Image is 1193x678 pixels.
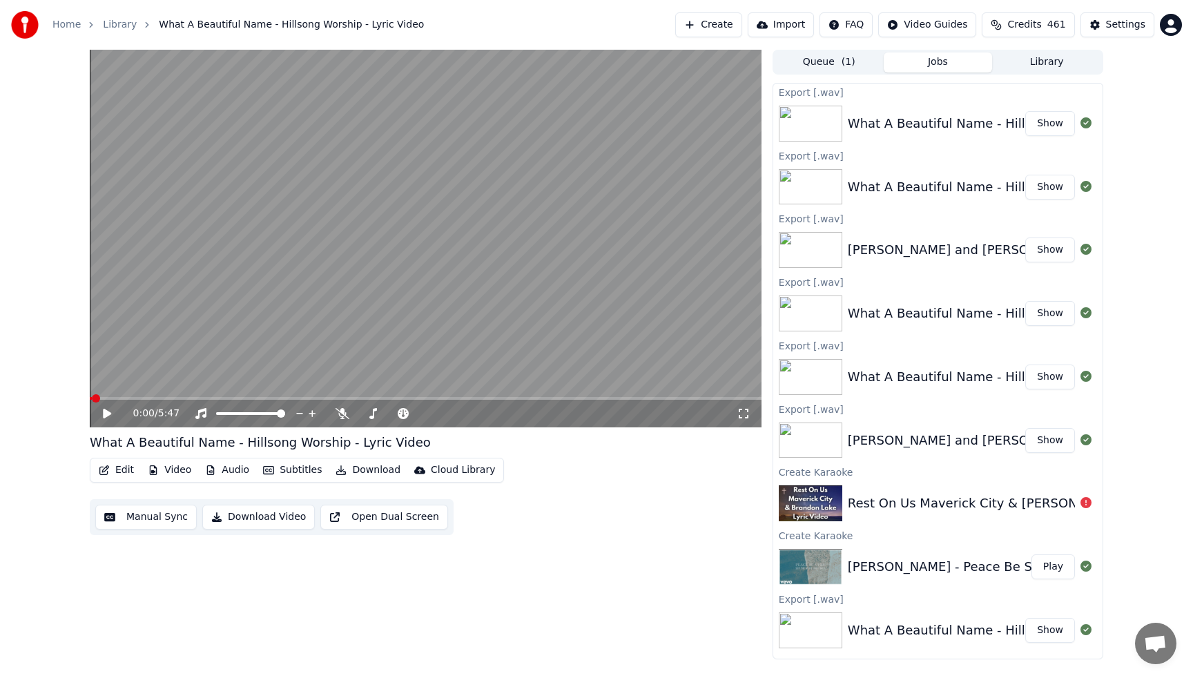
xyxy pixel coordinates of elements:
div: Export [.wav] [773,84,1103,100]
div: Rest On Us Maverick City & [PERSON_NAME] Lyrics [848,494,1164,513]
div: [PERSON_NAME] and [PERSON_NAME] - But The Cross [848,431,1184,450]
button: Library [992,52,1101,72]
div: Export [.wav] [773,400,1103,417]
button: Show [1025,238,1075,262]
button: Queue [775,52,884,72]
button: FAQ [819,12,873,37]
button: Jobs [884,52,993,72]
button: Credits461 [982,12,1074,37]
div: Export [.wav] [773,337,1103,353]
span: ( 1 ) [842,55,855,69]
div: Open chat [1135,623,1176,664]
button: Play [1031,554,1075,579]
button: Import [748,12,814,37]
div: What A Beautiful Name - Hillsong Worship - Lyric Video [848,367,1189,387]
div: Export [.wav] [773,210,1103,226]
button: Show [1025,175,1075,200]
div: Export [.wav] [773,273,1103,290]
a: Library [103,18,137,32]
button: Subtitles [258,461,327,480]
div: [PERSON_NAME] - Peace Be Still [848,557,1047,577]
a: Home [52,18,81,32]
button: Open Dual Screen [320,505,448,530]
div: What A Beautiful Name - Hillsong Worship [848,304,1109,323]
div: Export [.wav] [773,147,1103,164]
button: Download Video [202,505,315,530]
button: Show [1025,365,1075,389]
button: Settings [1080,12,1154,37]
button: Show [1025,618,1075,643]
div: / [133,407,166,420]
button: Video [142,461,197,480]
span: Credits [1007,18,1041,32]
button: Edit [93,461,139,480]
button: Show [1025,301,1075,326]
span: 461 [1047,18,1066,32]
div: Export [.wav] [773,590,1103,607]
nav: breadcrumb [52,18,424,32]
div: Cloud Library [431,463,495,477]
div: What A Beautiful Name - Hillsong Worship - Lyric Video [90,433,431,452]
div: Settings [1106,18,1145,32]
button: Show [1025,111,1075,136]
img: youka [11,11,39,39]
button: Audio [200,461,255,480]
div: What A Beautiful Name - Hillsong Worship - Lyric Video [848,114,1189,133]
span: 5:47 [158,407,180,420]
div: Create Karaoke [773,527,1103,543]
div: [PERSON_NAME] and [PERSON_NAME] - But The Cross [848,240,1184,260]
span: 0:00 [133,407,155,420]
div: What A Beautiful Name - Hillsong Worship - Lyric Video [848,621,1189,640]
div: What A Beautiful Name - Hillsong Worship [848,177,1109,197]
button: Manual Sync [95,505,197,530]
div: Create Karaoke [773,463,1103,480]
button: Download [330,461,406,480]
button: Show [1025,428,1075,453]
button: Create [675,12,742,37]
button: Video Guides [878,12,976,37]
span: What A Beautiful Name - Hillsong Worship - Lyric Video [159,18,424,32]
